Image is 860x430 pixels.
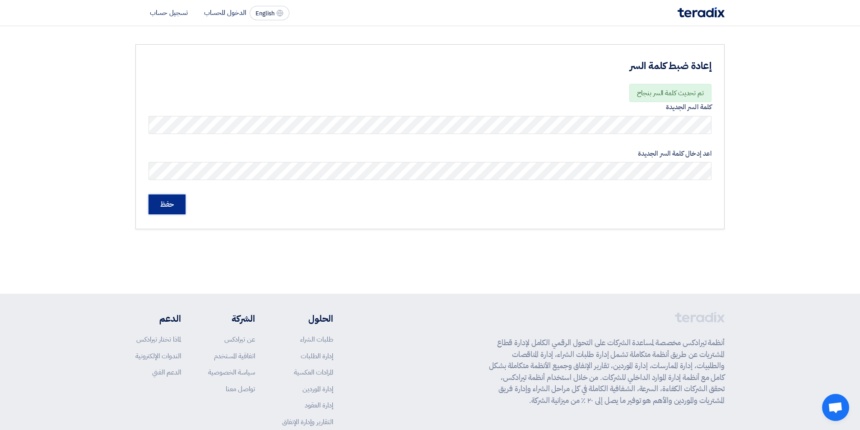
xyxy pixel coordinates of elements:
[135,312,181,325] li: الدعم
[302,384,333,394] a: إدارة الموردين
[204,8,246,18] li: الدخول للحساب
[149,148,711,159] label: اعد إدخال كلمة السر الجديدة
[208,367,255,377] a: سياسة الخصوصية
[678,7,725,18] img: Teradix logo
[294,367,333,377] a: المزادات العكسية
[224,334,255,344] a: عن تيرادكس
[135,351,181,361] a: الندوات الإلكترونية
[629,84,711,102] div: تم تحديث كلمة السر بنجاح
[282,312,333,325] li: الحلول
[282,417,333,427] a: التقارير وإدارة الإنفاق
[208,312,255,325] li: الشركة
[822,394,849,421] div: Open chat
[149,194,186,214] input: حفظ
[301,351,333,361] a: إدارة الطلبات
[214,351,255,361] a: اتفاقية المستخدم
[250,6,289,20] button: English
[300,334,333,344] a: طلبات الشراء
[256,10,274,17] span: English
[305,400,333,410] a: إدارة العقود
[152,367,181,377] a: الدعم الفني
[489,337,725,406] p: أنظمة تيرادكس مخصصة لمساعدة الشركات على التحول الرقمي الكامل لإدارة قطاع المشتريات عن طريق أنظمة ...
[136,334,181,344] a: لماذا تختار تيرادكس
[226,384,255,394] a: تواصل معنا
[150,8,188,18] li: تسجيل حساب
[149,102,711,112] label: كلمة السر الجديدة
[402,59,711,73] h3: إعادة ضبط كلمة السر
